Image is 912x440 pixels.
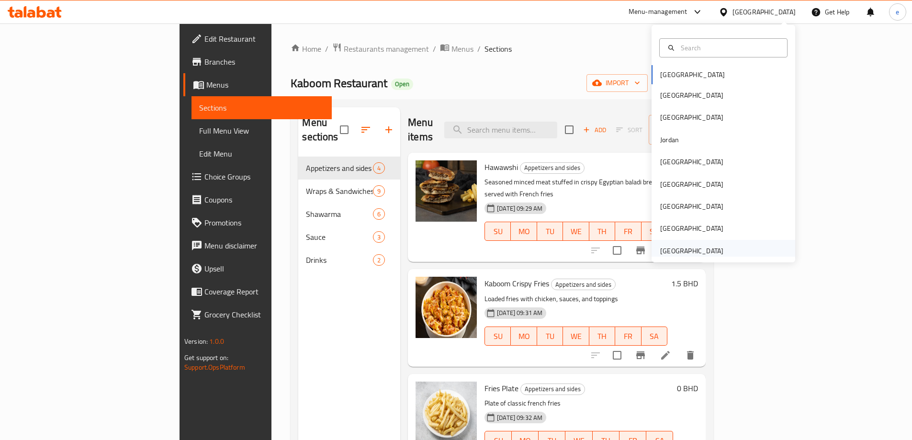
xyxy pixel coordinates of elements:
div: Sauce3 [298,226,400,248]
span: SU [489,329,507,343]
span: Upsell [204,263,324,274]
span: Menu disclaimer [204,240,324,251]
span: Choice Groups [204,171,324,182]
img: Kaboom Crispy Fries [416,277,477,338]
div: Appetizers and sides [520,162,585,174]
span: Kaboom Restaurant [291,72,387,94]
button: TH [589,222,615,241]
span: Full Menu View [199,125,324,136]
span: 1.0.0 [209,335,224,348]
span: WE [567,225,585,238]
span: Open [391,80,413,88]
button: Branch-specific-item [629,344,652,367]
span: TH [593,225,611,238]
button: FR [615,222,641,241]
div: items [373,254,385,266]
span: Edit Restaurant [204,33,324,45]
button: WE [563,222,589,241]
button: TH [589,327,615,346]
div: Appetizers and sides [551,279,616,290]
span: FR [619,225,637,238]
a: Sections [191,96,332,119]
span: 2 [373,256,384,265]
h2: Menu items [408,115,433,144]
span: WE [567,329,585,343]
div: Appetizers and sides [306,162,373,174]
span: Shawarma [306,208,373,220]
img: Hawawshi [416,160,477,222]
span: Drinks [306,254,373,266]
input: search [444,122,557,138]
span: Grocery Checklist [204,309,324,320]
li: / [433,43,436,55]
button: Manage items [649,115,713,145]
div: items [373,185,385,197]
span: 9 [373,187,384,196]
p: Seasoned minced meat stuffed in crispy Egyptian baladi bread, served with French fries [484,176,667,200]
button: MO [511,327,537,346]
a: Choice Groups [183,165,332,188]
span: SA [645,329,664,343]
span: Kaboom Crispy Fries [484,276,549,291]
span: Version: [184,335,208,348]
div: Open [391,79,413,90]
nav: breadcrumb [291,43,713,55]
span: Appetizers and sides [552,279,615,290]
a: Grocery Checklist [183,303,332,326]
div: [GEOGRAPHIC_DATA] [660,246,723,256]
span: 3 [373,233,384,242]
div: [GEOGRAPHIC_DATA] [660,201,723,212]
button: Add section [377,118,400,141]
div: Appetizers and sides4 [298,157,400,180]
span: MO [515,329,533,343]
button: import [586,74,648,92]
span: Fries Plate [484,381,518,395]
button: Branch-specific-item [629,239,652,262]
div: Drinks2 [298,248,400,271]
span: [DATE] 09:32 AM [493,413,546,422]
span: Sauce [306,231,373,243]
span: import [594,77,640,89]
nav: Menu sections [298,153,400,275]
div: items [373,162,385,174]
span: Sections [199,102,324,113]
span: Sort sections [354,118,377,141]
div: [GEOGRAPHIC_DATA] [660,157,723,167]
span: SU [489,225,507,238]
a: Branches [183,50,332,73]
div: [GEOGRAPHIC_DATA] [660,179,723,190]
button: SA [642,327,667,346]
span: Select to update [607,240,627,260]
div: [GEOGRAPHIC_DATA] [660,112,723,123]
span: Coupons [204,194,324,205]
span: Add item [579,123,610,137]
span: Select section [559,120,579,140]
span: [DATE] 09:29 AM [493,204,546,213]
a: Coupons [183,188,332,211]
button: Add [579,123,610,137]
button: SA [642,222,667,241]
a: Full Menu View [191,119,332,142]
span: Get support on: [184,351,228,364]
div: Menu-management [629,6,687,18]
button: TU [537,222,563,241]
a: Edit Menu [191,142,332,165]
a: Edit Restaurant [183,27,332,50]
a: Promotions [183,211,332,234]
span: Edit Menu [199,148,324,159]
span: Appetizers and sides [521,384,585,395]
span: Appetizers and sides [520,162,584,173]
span: TU [541,225,559,238]
button: FR [615,327,641,346]
input: Search [677,43,781,53]
a: Upsell [183,257,332,280]
div: items [373,231,385,243]
span: Branches [204,56,324,68]
span: Sections [484,43,512,55]
a: Coverage Report [183,280,332,303]
div: [GEOGRAPHIC_DATA] [660,90,723,101]
span: Restaurants management [344,43,429,55]
div: Jordan [660,135,679,145]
